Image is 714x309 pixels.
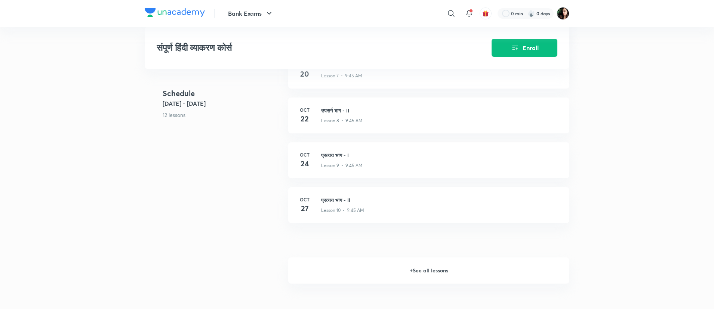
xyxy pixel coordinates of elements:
img: avatar [482,10,489,17]
h3: संपूर्ण हिंदी व्याकरण कोर्स [157,43,449,53]
p: Lesson 8 • 9:45 AM [321,117,363,124]
h6: Oct [297,106,312,113]
p: 12 lessons [163,111,282,119]
a: Company Logo [145,8,205,19]
h6: Oct [297,196,312,203]
img: Company Logo [145,8,205,17]
button: Bank Exams [224,6,278,21]
h4: 20 [297,68,312,80]
h4: Schedule [163,88,282,99]
img: Priyanka K [557,7,569,20]
p: Lesson 7 • 9:45 AM [321,72,362,79]
a: Oct20उपसर्ग भाग - ILesson 7 • 9:45 AM [288,53,569,98]
p: Lesson 9 • 9:45 AM [321,162,363,169]
button: Enroll [492,39,557,57]
h6: + See all lessons [288,257,569,284]
h3: प्रत्यय भाग - I [321,151,560,159]
img: streak [527,10,535,17]
a: Oct22उपसर्ग भाग - IILesson 8 • 9:45 AM [288,98,569,142]
button: avatar [480,7,492,19]
h4: 22 [297,113,312,124]
p: Lesson 10 • 9:45 AM [321,207,364,214]
h3: उपसर्ग भाग - II [321,106,560,114]
h3: प्रत्यय भाग - II [321,196,560,204]
h4: 27 [297,203,312,214]
h4: 24 [297,158,312,169]
a: Oct24प्रत्यय भाग - ILesson 9 • 9:45 AM [288,142,569,187]
h5: [DATE] - [DATE] [163,99,282,108]
h6: Oct [297,151,312,158]
a: Oct27प्रत्यय भाग - IILesson 10 • 9:45 AM [288,187,569,232]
